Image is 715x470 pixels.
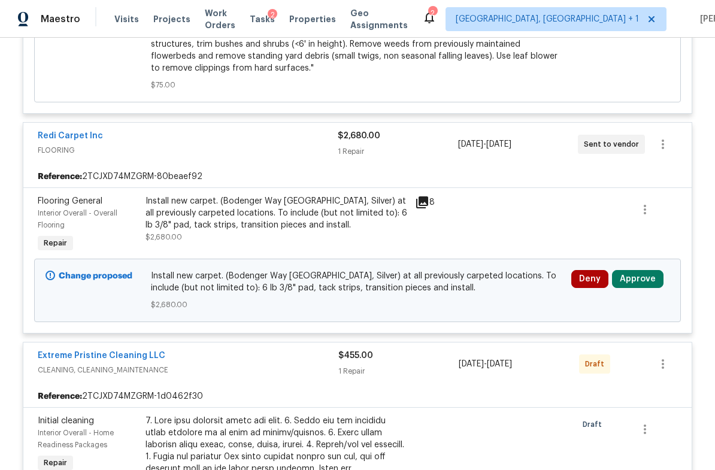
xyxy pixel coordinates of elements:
[38,390,82,402] b: Reference:
[38,417,94,425] span: Initial cleaning
[39,237,72,249] span: Repair
[153,13,190,25] span: Projects
[458,138,511,150] span: -
[486,140,511,148] span: [DATE]
[612,270,664,288] button: Approve
[38,351,165,360] a: Extreme Pristine Cleaning LLC
[415,195,462,210] div: 8
[39,457,72,469] span: Repair
[38,171,82,183] b: Reference:
[38,429,114,448] span: Interior Overall - Home Readiness Packages
[151,270,565,294] span: Install new carpet. (Bodenger Way [GEOGRAPHIC_DATA], Silver) at all previously carpeted locations...
[338,365,459,377] div: 1 Repair
[571,270,608,288] button: Deny
[338,132,380,140] span: $2,680.00
[23,166,692,187] div: 2TCJXD74MZGRM-80beaef92
[23,386,692,407] div: 2TCJXD74MZGRM-1d0462f30
[114,13,139,25] span: Visits
[338,351,373,360] span: $455.00
[428,7,437,19] div: 2
[350,7,408,31] span: Geo Assignments
[458,140,483,148] span: [DATE]
[456,13,639,25] span: [GEOGRAPHIC_DATA], [GEOGRAPHIC_DATA] + 1
[583,419,607,430] span: Draft
[205,7,235,31] span: Work Orders
[459,358,512,370] span: -
[585,358,609,370] span: Draft
[146,234,182,241] span: $2,680.00
[38,210,117,229] span: Interior Overall - Overall Flooring
[289,13,336,25] span: Properties
[38,197,102,205] span: Flooring General
[268,9,277,21] div: 2
[151,79,565,91] span: $75.00
[146,195,408,231] div: Install new carpet. (Bodenger Way [GEOGRAPHIC_DATA], Silver) at all previously carpeted locations...
[38,144,338,156] span: FLOORING
[250,15,275,23] span: Tasks
[459,360,484,368] span: [DATE]
[151,26,565,74] span: Mowing of grass up to 6" in height. Mow, edge along driveways & sidewalks, trim along standing st...
[584,138,644,150] span: Sent to vendor
[151,299,565,311] span: $2,680.00
[38,364,338,376] span: CLEANING, CLEANING_MAINTENANCE
[487,360,512,368] span: [DATE]
[59,272,132,280] b: Change proposed
[338,145,458,157] div: 1 Repair
[38,132,103,140] a: Redi Carpet Inc
[41,13,80,25] span: Maestro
